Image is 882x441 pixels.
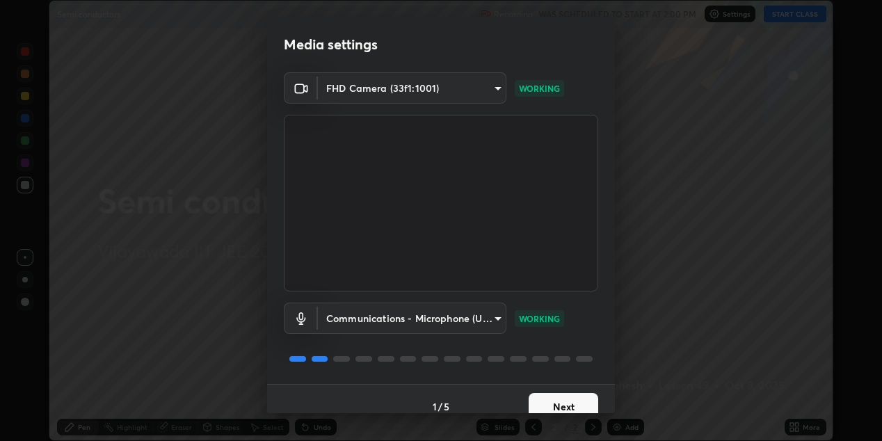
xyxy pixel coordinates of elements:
[318,72,506,104] div: FHD Camera (33f1:1001)
[519,82,560,95] p: WORKING
[529,393,598,421] button: Next
[433,399,437,414] h4: 1
[519,312,560,325] p: WORKING
[318,303,506,334] div: FHD Camera (33f1:1001)
[444,399,449,414] h4: 5
[284,35,378,54] h2: Media settings
[438,399,442,414] h4: /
